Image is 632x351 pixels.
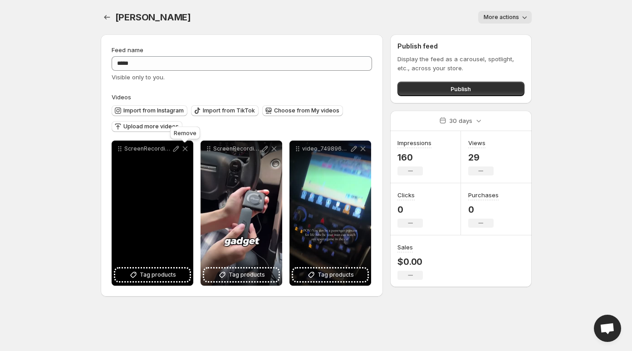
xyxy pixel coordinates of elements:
div: ScreenRecording_[DATE] 20-22-47_1Tag products [201,141,282,286]
button: Import from TikTok [191,105,259,116]
span: Visible only to you. [112,73,165,81]
h2: Publish feed [397,42,524,51]
button: Settings [101,11,113,24]
span: More actions [484,14,519,21]
div: Open chat [594,315,621,342]
span: Tag products [229,270,265,279]
p: 29 [468,152,494,163]
p: video_7498960287970856238 2 [302,145,349,152]
p: ScreenRecording_[DATE] 20-24-43_1 [124,145,171,152]
p: $0.00 [397,256,423,267]
p: 160 [397,152,431,163]
button: Import from Instagram [112,105,187,116]
span: Choose from My videos [274,107,339,114]
p: Display the feed as a carousel, spotlight, etc., across your store. [397,54,524,73]
span: Import from TikTok [203,107,255,114]
div: video_7498960287970856238 2Tag products [289,141,371,286]
span: Import from Instagram [123,107,184,114]
span: Tag products [318,270,354,279]
span: Videos [112,93,131,101]
span: Upload more videos [123,123,179,130]
div: ScreenRecording_[DATE] 20-24-43_1Tag products [112,141,193,286]
button: Tag products [204,268,279,281]
h3: Purchases [468,190,499,200]
button: Upload more videos [112,121,182,132]
p: 0 [468,204,499,215]
p: ScreenRecording_[DATE] 20-22-47_1 [213,145,260,152]
button: Tag products [293,268,367,281]
button: Choose from My videos [262,105,343,116]
h3: Sales [397,243,413,252]
h3: Clicks [397,190,415,200]
button: Publish [397,82,524,96]
p: 0 [397,204,423,215]
h3: Impressions [397,138,431,147]
p: 30 days [449,116,472,125]
span: Publish [451,84,471,93]
button: Tag products [115,268,190,281]
span: Tag products [140,270,176,279]
button: More actions [478,11,532,24]
span: [PERSON_NAME] [115,12,191,23]
h3: Views [468,138,485,147]
span: Feed name [112,46,143,54]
